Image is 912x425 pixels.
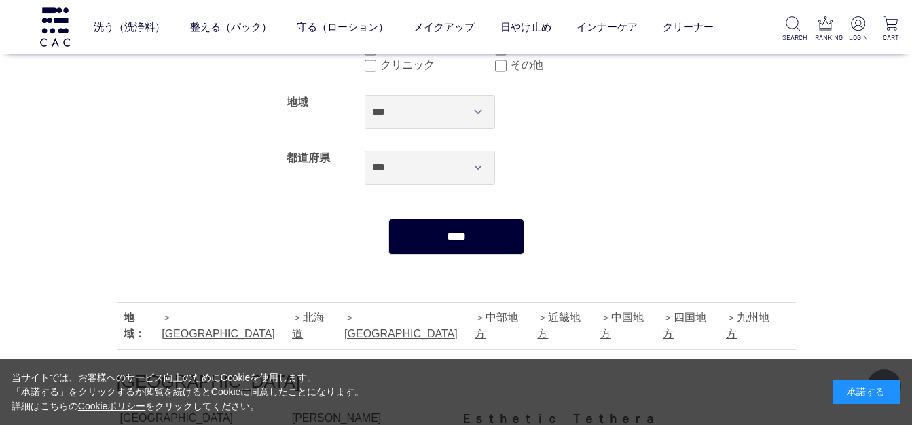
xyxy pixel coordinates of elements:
[78,401,146,411] a: Cookieポリシー
[414,9,475,45] a: メイクアップ
[726,312,769,339] a: 九州地方
[880,16,901,43] a: CART
[847,33,869,43] p: LOGIN
[833,380,900,404] div: 承諾する
[38,7,72,46] img: logo
[344,312,458,339] a: [GEOGRAPHIC_DATA]
[162,312,275,339] a: [GEOGRAPHIC_DATA]
[12,371,365,413] div: 当サイトでは、お客様へのサービス向上のためにCookieを使用します。 「承諾する」をクリックするか閲覧を続けるとCookieに同意したことになります。 詳細はこちらの をクリックしてください。
[600,312,644,339] a: 中国地方
[663,312,706,339] a: 四国地方
[475,312,518,339] a: 中部地方
[782,33,803,43] p: SEARCH
[500,9,551,45] a: 日やけ止め
[663,9,714,45] a: クリーナー
[94,9,165,45] a: 洗う（洗浄料）
[577,9,638,45] a: インナーケア
[292,312,325,339] a: 北海道
[124,310,156,342] div: 地域：
[190,9,272,45] a: 整える（パック）
[287,96,308,108] label: 地域
[880,33,901,43] p: CART
[297,9,388,45] a: 守る（ローション）
[815,33,836,43] p: RANKING
[287,152,330,164] label: 都道府県
[815,16,836,43] a: RANKING
[537,312,581,339] a: 近畿地方
[847,16,869,43] a: LOGIN
[782,16,803,43] a: SEARCH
